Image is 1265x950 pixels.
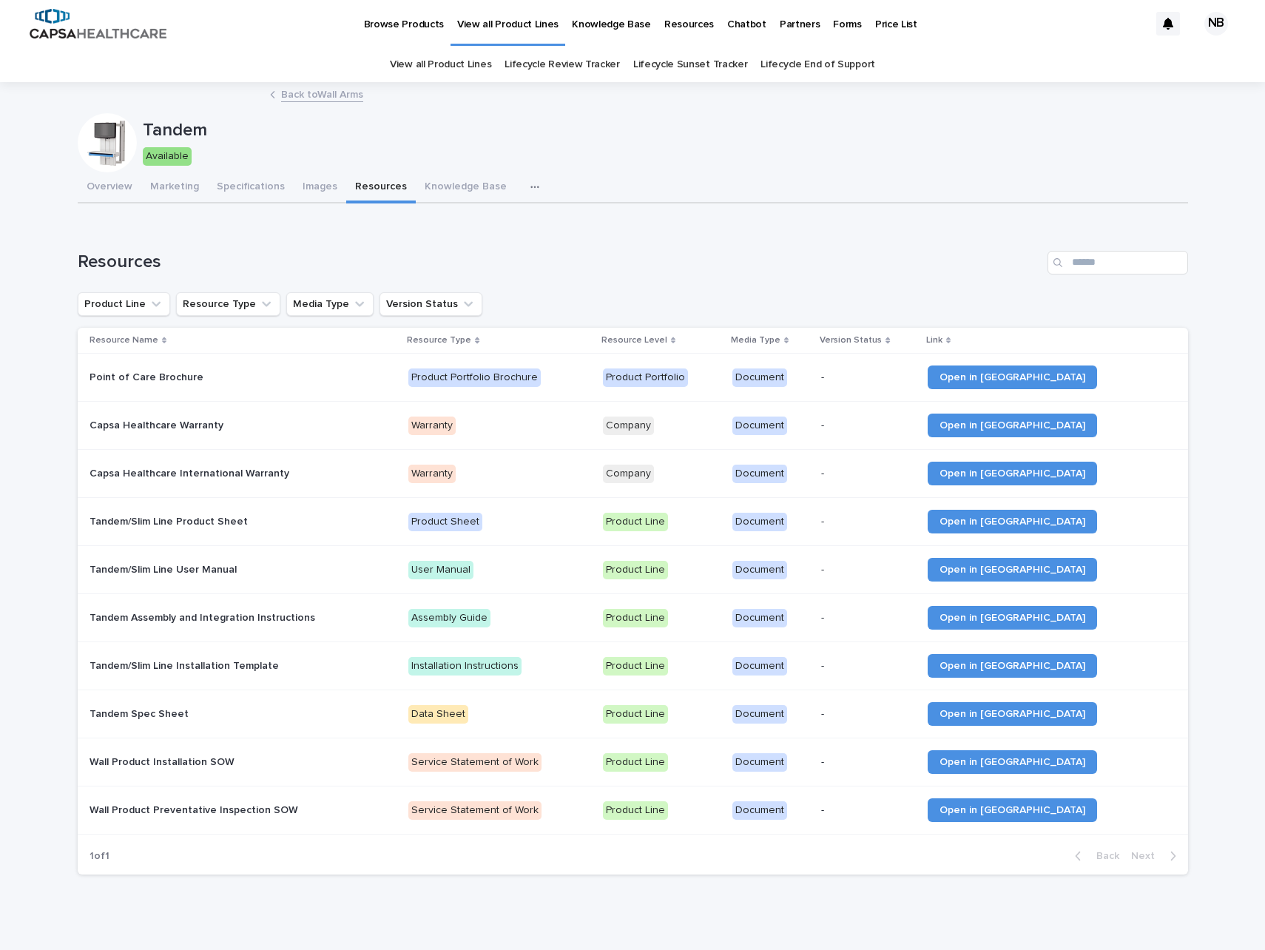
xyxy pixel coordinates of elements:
a: Open in [GEOGRAPHIC_DATA] [928,654,1097,678]
p: Tandem/Slim Line User Manual [90,561,240,576]
div: Document [732,705,787,724]
div: Document [732,561,787,579]
tr: Tandem Spec SheetTandem Spec Sheet Data SheetProduct LineDocument-Open in [GEOGRAPHIC_DATA] [78,690,1188,738]
div: Service Statement of Work [408,801,542,820]
p: Resource Level [601,332,667,348]
a: Open in [GEOGRAPHIC_DATA] [928,606,1097,630]
span: Open in [GEOGRAPHIC_DATA] [940,709,1085,719]
p: - [821,660,915,673]
div: Document [732,417,787,435]
span: Open in [GEOGRAPHIC_DATA] [940,420,1085,431]
p: Tandem [143,120,1182,141]
p: Tandem Assembly and Integration Instructions [90,609,318,624]
span: Back [1087,851,1119,861]
tr: Tandem/Slim Line Product SheetTandem/Slim Line Product Sheet Product SheetProduct LineDocument-Op... [78,498,1188,546]
div: Product Line [603,513,668,531]
a: Lifecycle End of Support [760,47,875,82]
h1: Resources [78,252,1042,273]
p: Point of Care Brochure [90,368,206,384]
a: Open in [GEOGRAPHIC_DATA] [928,414,1097,437]
tr: Wall Product Preventative Inspection SOWWall Product Preventative Inspection SOW Service Statemen... [78,786,1188,835]
tr: Capsa Healthcare International WarrantyCapsa Healthcare International Warranty WarrantyCompanyDoc... [78,450,1188,498]
p: - [821,612,915,624]
div: Company [603,417,654,435]
button: Knowledge Base [416,172,516,203]
a: View all Product Lines [390,47,491,82]
span: Next [1131,851,1164,861]
div: Product Portfolio [603,368,688,387]
p: - [821,564,915,576]
button: Resource Type [176,292,280,316]
p: - [821,804,915,817]
input: Search [1048,251,1188,274]
div: Document [732,368,787,387]
div: Product Sheet [408,513,482,531]
div: Warranty [408,417,456,435]
p: - [821,756,915,769]
p: Resource Type [407,332,471,348]
p: Capsa Healthcare International Warranty [90,465,292,480]
a: Lifecycle Review Tracker [505,47,620,82]
div: Document [732,465,787,483]
a: Open in [GEOGRAPHIC_DATA] [928,510,1097,533]
p: - [821,516,915,528]
div: Assembly Guide [408,609,490,627]
div: Document [732,657,787,676]
div: Product Line [603,657,668,676]
tr: Wall Product Installation SOWWall Product Installation SOW Service Statement of WorkProduct LineD... [78,738,1188,786]
button: Overview [78,172,141,203]
a: Open in [GEOGRAPHIC_DATA] [928,702,1097,726]
p: - [821,371,915,384]
p: Wall Product Preventative Inspection SOW [90,801,301,817]
div: Service Statement of Work [408,753,542,772]
span: Open in [GEOGRAPHIC_DATA] [940,565,1085,575]
img: B5p4sRfuTuC72oLToeu7 [30,9,166,38]
button: Media Type [286,292,374,316]
div: Product Line [603,705,668,724]
p: Link [926,332,942,348]
span: Open in [GEOGRAPHIC_DATA] [940,805,1085,815]
span: Open in [GEOGRAPHIC_DATA] [940,516,1085,527]
span: Open in [GEOGRAPHIC_DATA] [940,468,1085,479]
button: Resources [346,172,416,203]
div: Product Line [603,609,668,627]
button: Next [1125,849,1188,863]
span: Open in [GEOGRAPHIC_DATA] [940,613,1085,623]
p: Tandem/Slim Line Product Sheet [90,513,251,528]
div: Product Line [603,753,668,772]
div: Available [143,147,192,166]
div: Installation Instructions [408,657,522,676]
p: - [821,420,915,432]
div: Data Sheet [408,705,468,724]
p: 1 of 1 [78,838,121,875]
div: Product Line [603,801,668,820]
div: Warranty [408,465,456,483]
button: Specifications [208,172,294,203]
p: Version Status [820,332,882,348]
p: Resource Name [90,332,158,348]
span: Open in [GEOGRAPHIC_DATA] [940,372,1085,383]
a: Open in [GEOGRAPHIC_DATA] [928,462,1097,485]
p: - [821,468,915,480]
div: Document [732,753,787,772]
p: - [821,708,915,721]
p: Wall Product Installation SOW [90,753,237,769]
div: Company [603,465,654,483]
p: Media Type [731,332,780,348]
p: Tandem Spec Sheet [90,705,192,721]
tr: Capsa Healthcare WarrantyCapsa Healthcare Warranty WarrantyCompanyDocument-Open in [GEOGRAPHIC_DATA] [78,402,1188,450]
div: User Manual [408,561,473,579]
a: Back toWall Arms [281,85,363,102]
a: Open in [GEOGRAPHIC_DATA] [928,365,1097,389]
button: Back [1063,849,1125,863]
a: Open in [GEOGRAPHIC_DATA] [928,798,1097,822]
span: Open in [GEOGRAPHIC_DATA] [940,757,1085,767]
a: Lifecycle Sunset Tracker [633,47,748,82]
span: Open in [GEOGRAPHIC_DATA] [940,661,1085,671]
div: NB [1204,12,1228,36]
div: Product Portfolio Brochure [408,368,541,387]
p: Tandem/Slim Line Installation Template [90,657,282,673]
tr: Tandem Assembly and Integration InstructionsTandem Assembly and Integration Instructions Assembly... [78,594,1188,642]
div: Document [732,609,787,627]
